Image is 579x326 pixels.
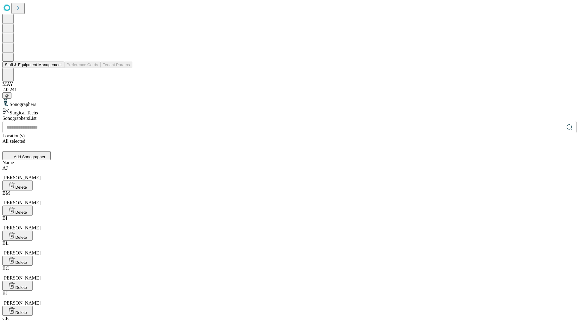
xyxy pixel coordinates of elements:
[2,266,9,271] span: BC
[14,155,45,159] span: Add Sonographer
[2,291,8,296] span: BJ
[2,190,577,206] div: [PERSON_NAME]
[2,216,577,231] div: [PERSON_NAME]
[2,107,577,116] div: Surgical Techs
[2,190,10,196] span: BM
[2,133,25,138] span: Location(s)
[15,285,27,290] span: Delete
[2,306,33,316] button: Delete
[2,181,33,190] button: Delete
[2,151,51,160] button: Add Sonographer
[15,185,27,190] span: Delete
[2,81,577,87] div: MAY
[64,62,100,68] button: Preference Cards
[2,62,64,68] button: Staff & Equipment Management
[2,216,7,221] span: BI
[2,116,577,121] div: Sonographers List
[2,241,577,256] div: [PERSON_NAME]
[100,62,132,68] button: Tenant Params
[2,92,11,99] button: @
[2,266,577,281] div: [PERSON_NAME]
[2,165,577,181] div: [PERSON_NAME]
[15,310,27,315] span: Delete
[2,231,33,241] button: Delete
[2,316,8,321] span: CE
[2,281,33,291] button: Delete
[2,256,33,266] button: Delete
[5,93,9,98] span: @
[2,139,577,144] div: All selected
[2,87,577,92] div: 2.0.241
[15,235,27,240] span: Delete
[2,165,8,171] span: AJ
[2,206,33,216] button: Delete
[2,241,8,246] span: BL
[15,260,27,265] span: Delete
[2,160,577,165] div: Name
[15,210,27,215] span: Delete
[2,99,577,107] div: Sonographers
[2,291,577,306] div: [PERSON_NAME]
